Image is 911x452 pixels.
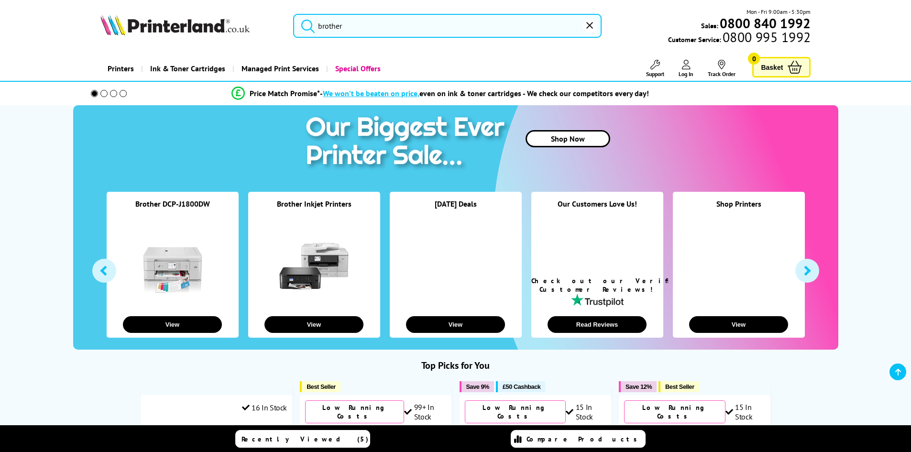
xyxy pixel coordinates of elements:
button: View [123,316,222,333]
a: Support [646,60,664,77]
span: Log In [679,70,693,77]
div: Low Running Costs [465,400,566,423]
a: Basket 0 [752,57,811,77]
button: Save 9% [460,381,494,392]
button: £50 Cashback [496,381,545,392]
span: 0800 995 1992 [721,33,811,42]
span: Sales: [701,21,718,30]
a: Printers [100,56,141,81]
div: - even on ink & toner cartridges - We check our competitors every day! [320,88,649,98]
button: Save 12% [619,381,657,392]
div: Shop Printers [673,199,805,220]
a: Recently Viewed (5) [235,430,370,448]
img: Printerland Logo [100,14,250,35]
b: 0800 840 1992 [720,14,811,32]
div: 16 In Stock [242,403,287,412]
a: Shop Now [526,130,610,147]
a: Compare Products [511,430,646,448]
span: Price Match Promise* [250,88,320,98]
span: Mon - Fri 9:00am - 5:30pm [746,7,811,16]
div: Check out our Verified Customer Reviews! [531,276,663,294]
a: Log In [679,60,693,77]
span: Save 9% [466,383,489,390]
button: Best Seller [659,381,699,392]
span: We won’t be beaten on price, [323,88,419,98]
li: modal_Promise [78,85,803,102]
img: printer sale [301,105,514,180]
a: Track Order [708,60,735,77]
div: Low Running Costs [624,400,725,423]
a: Brother DCP-J1800DW [135,199,210,209]
a: Brother Inkjet Printers [277,199,351,209]
span: Ink & Toner Cartridges [150,56,225,81]
a: Special Offers [326,56,388,81]
div: Low Running Costs [305,400,404,423]
span: Compare Products [527,435,642,443]
div: 15 In Stock [725,402,766,421]
span: Customer Service: [668,33,811,44]
div: 15 In Stock [566,402,606,421]
span: £50 Cashback [503,383,540,390]
span: Best Seller [307,383,336,390]
span: Best Seller [665,383,694,390]
span: Recently Viewed (5) [241,435,369,443]
span: 0 [748,53,760,65]
input: Se [293,14,602,38]
span: Save 12% [626,383,652,390]
button: View [689,316,788,333]
a: Ink & Toner Cartridges [141,56,232,81]
a: Printerland Logo [100,14,282,37]
button: View [406,316,505,333]
a: 0800 840 1992 [718,19,811,28]
div: Our Customers Love Us! [531,199,663,220]
div: [DATE] Deals [390,199,522,220]
a: Managed Print Services [232,56,326,81]
div: 99+ In Stock [404,402,446,421]
span: Support [646,70,664,77]
button: Read Reviews [548,316,647,333]
button: View [264,316,363,333]
span: Basket [761,61,783,74]
button: Best Seller [300,381,340,392]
